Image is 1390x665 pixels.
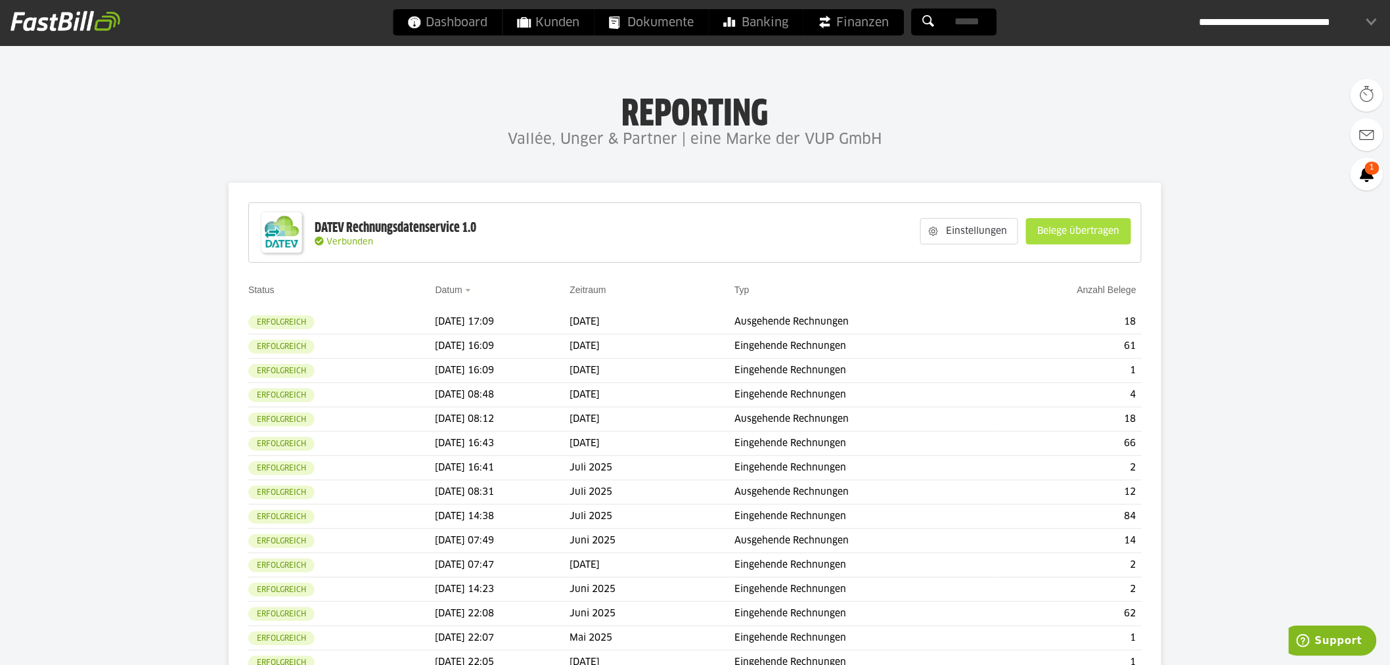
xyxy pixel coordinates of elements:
[248,461,315,475] sl-badge: Erfolgreich
[995,432,1142,456] td: 66
[11,11,120,32] img: fastbill_logo_white.png
[570,578,734,602] td: Juni 2025
[436,626,570,651] td: [DATE] 22:07
[804,9,904,35] a: Finanzen
[709,9,803,35] a: Banking
[248,631,315,645] sl-badge: Erfolgreich
[1077,285,1136,295] a: Anzahl Belege
[256,206,308,259] img: DATEV-Datenservice Logo
[995,310,1142,334] td: 18
[734,529,995,553] td: Ausgehende Rechnungen
[436,602,570,626] td: [DATE] 22:08
[1351,158,1383,191] a: 1
[248,413,315,426] sl-badge: Erfolgreich
[248,583,315,597] sl-badge: Erfolgreich
[995,626,1142,651] td: 1
[734,432,995,456] td: Eingehende Rechnungen
[570,334,734,359] td: [DATE]
[436,505,570,529] td: [DATE] 14:38
[995,407,1142,432] td: 18
[570,456,734,480] td: Juli 2025
[436,407,570,432] td: [DATE] 08:12
[1289,626,1377,658] iframe: Öffnet ein Widget, in dem Sie weitere Informationen finden
[436,578,570,602] td: [DATE] 14:23
[570,285,606,295] a: Zeitraum
[734,480,995,505] td: Ausgehende Rechnungen
[595,9,709,35] a: Dokumente
[408,9,488,35] span: Dashboard
[570,553,734,578] td: [DATE]
[995,553,1142,578] td: 2
[570,480,734,505] td: Juli 2025
[995,505,1142,529] td: 84
[436,383,570,407] td: [DATE] 08:48
[248,340,315,354] sl-badge: Erfolgreich
[570,529,734,553] td: Juni 2025
[1365,162,1379,175] span: 1
[995,359,1142,383] td: 1
[503,9,594,35] a: Kunden
[248,607,315,621] sl-badge: Erfolgreich
[518,9,580,35] span: Kunden
[995,334,1142,359] td: 61
[436,310,570,334] td: [DATE] 17:09
[570,359,734,383] td: [DATE]
[436,456,570,480] td: [DATE] 16:41
[734,359,995,383] td: Eingehende Rechnungen
[248,486,315,499] sl-badge: Erfolgreich
[570,407,734,432] td: [DATE]
[995,578,1142,602] td: 2
[734,407,995,432] td: Ausgehende Rechnungen
[248,437,315,451] sl-badge: Erfolgreich
[248,559,315,572] sl-badge: Erfolgreich
[734,505,995,529] td: Eingehende Rechnungen
[436,480,570,505] td: [DATE] 08:31
[920,218,1018,244] sl-button: Einstellungen
[248,510,315,524] sl-badge: Erfolgreich
[995,529,1142,553] td: 14
[734,334,995,359] td: Eingehende Rechnungen
[248,388,315,402] sl-badge: Erfolgreich
[465,289,474,292] img: sort_desc.gif
[436,285,462,295] a: Datum
[570,432,734,456] td: [DATE]
[570,602,734,626] td: Juni 2025
[570,310,734,334] td: [DATE]
[248,285,275,295] a: Status
[393,9,503,35] a: Dashboard
[995,383,1142,407] td: 4
[570,505,734,529] td: Juli 2025
[248,364,315,378] sl-badge: Erfolgreich
[734,310,995,334] td: Ausgehende Rechnungen
[995,602,1142,626] td: 62
[995,456,1142,480] td: 2
[315,219,476,237] div: DATEV Rechnungsdatenservice 1.0
[610,9,694,35] span: Dokumente
[326,238,373,246] span: Verbunden
[436,359,570,383] td: [DATE] 16:09
[995,480,1142,505] td: 12
[436,334,570,359] td: [DATE] 16:09
[734,626,995,651] td: Eingehende Rechnungen
[436,553,570,578] td: [DATE] 07:47
[818,9,889,35] span: Finanzen
[436,432,570,456] td: [DATE] 16:43
[734,383,995,407] td: Eingehende Rechnungen
[724,9,789,35] span: Banking
[734,602,995,626] td: Eingehende Rechnungen
[131,93,1259,127] h1: Reporting
[1026,218,1131,244] sl-button: Belege übertragen
[734,578,995,602] td: Eingehende Rechnungen
[570,626,734,651] td: Mai 2025
[248,534,315,548] sl-badge: Erfolgreich
[248,315,315,329] sl-badge: Erfolgreich
[734,553,995,578] td: Eingehende Rechnungen
[734,456,995,480] td: Eingehende Rechnungen
[436,529,570,553] td: [DATE] 07:49
[734,285,750,295] a: Typ
[570,383,734,407] td: [DATE]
